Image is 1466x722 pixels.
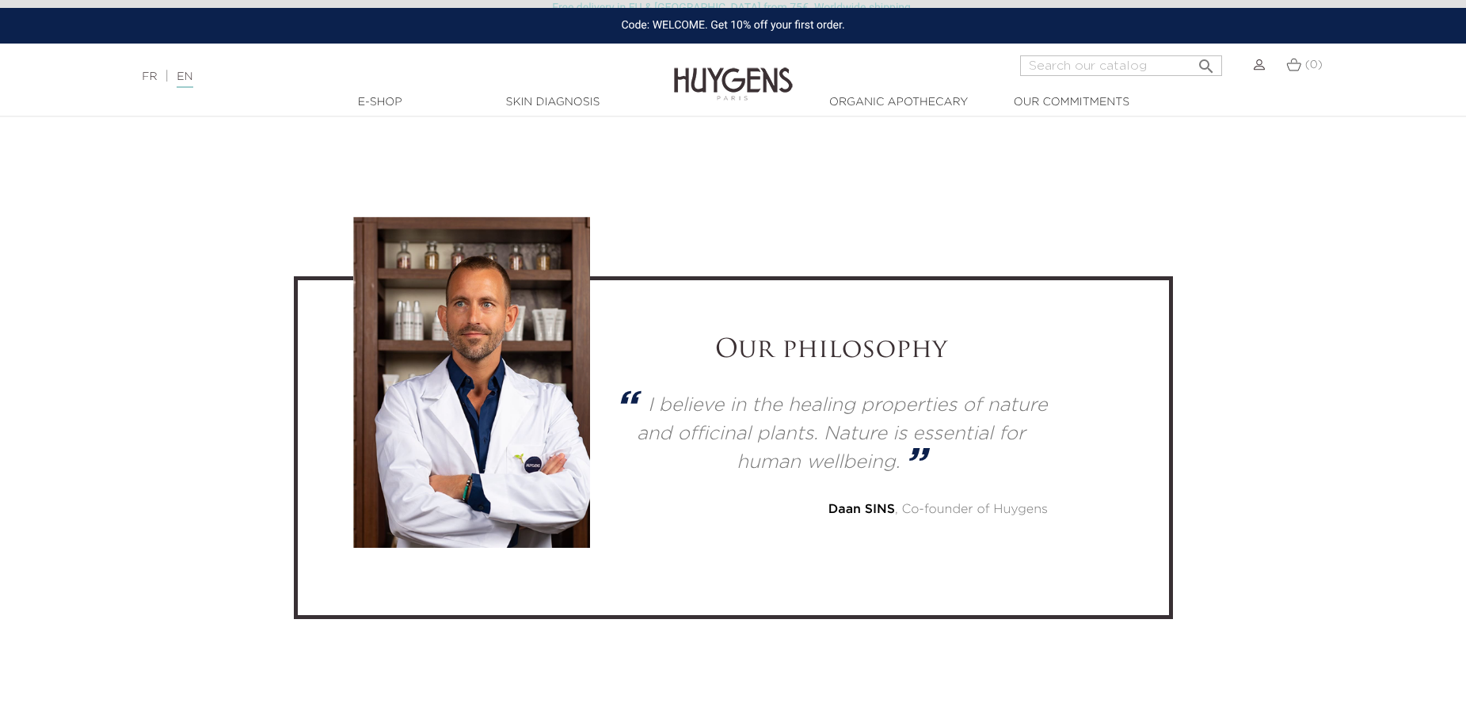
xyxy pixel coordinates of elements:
[674,42,793,103] img: Huygens
[1197,52,1216,71] i: 
[142,71,157,82] a: FR
[614,336,1047,366] h2: Our philosophy
[353,217,591,548] img: Daans SINS
[1192,51,1220,72] button: 
[177,71,192,88] a: EN
[637,396,1048,472] p: I believe in the healing properties of nature and officinal plants. Nature is essential for human...
[474,94,632,111] a: Skin Diagnosis
[301,94,459,111] a: E-Shop
[992,94,1151,111] a: Our commitments
[828,503,895,516] strong: Daan SINS
[134,67,599,86] div: |
[1305,59,1323,70] span: (0)
[1020,55,1222,76] input: Search
[614,500,1047,519] div: , Co-founder of Huygens
[820,94,978,111] a: Organic Apothecary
